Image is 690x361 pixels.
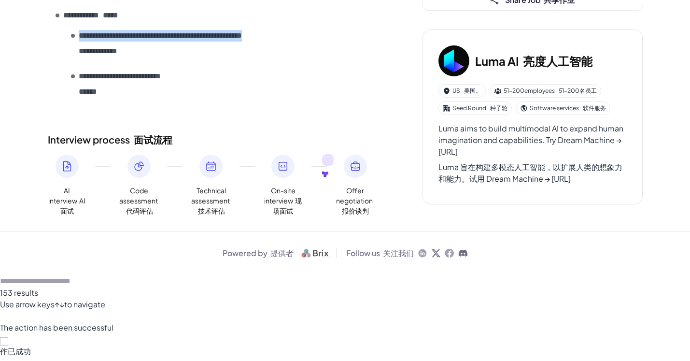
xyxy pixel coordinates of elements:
font: 种子轮 [490,104,507,112]
font: Luma 旨在构建多模态人工智能，以扩展人类的想象力和能力。试用 Dream Machine → [URL] [438,162,622,184]
span: ↓ [59,299,64,309]
font: 代码评估 [126,206,153,215]
div: Seed Round [438,101,512,115]
font: 提供者 [270,248,294,258]
div: 51-200 employees [490,84,601,98]
img: Lu [438,45,469,76]
font: 面试流程 [134,133,172,145]
span: Powered by [223,247,294,259]
font: 关注我们 [383,248,414,258]
span: Offer negotiation [336,186,375,216]
font: 亮度人工智能 [523,54,592,68]
font: 报价谈判 [342,206,369,215]
div: US [438,84,486,98]
span: Code assessment [119,186,159,216]
h2: Interview process [48,132,384,147]
span: Follow us [346,247,414,259]
span: AI interview [48,186,86,216]
div: Software services [516,101,610,115]
img: logo [297,247,333,259]
font: 技术评估 [198,206,225,215]
font: 美国。 [464,87,481,94]
span: Technical assessment [191,186,231,216]
span: On-site interview [264,186,302,216]
h3: Luma AI [475,52,592,70]
span: ↑ [55,299,59,309]
font: 51-200名员工 [559,87,597,94]
div: Luma aims to build multimodal AI to expand human imagination and capabilities. Try Dream Machine ... [438,123,627,188]
font: 软件服务 [583,104,606,112]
